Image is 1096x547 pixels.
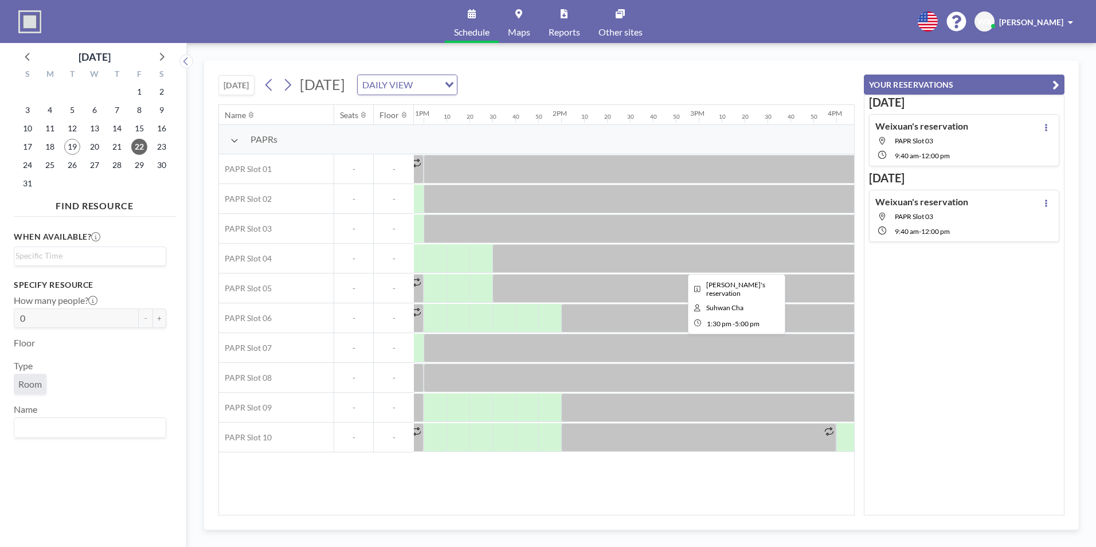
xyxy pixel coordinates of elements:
div: Search for option [14,418,166,437]
div: W [84,68,106,83]
span: PAPR Slot 06 [219,313,272,323]
div: 30 [627,113,634,120]
h4: Weixuan's reservation [875,196,968,208]
button: - [139,308,152,328]
div: M [39,68,61,83]
span: Suhwan's reservation [706,280,765,298]
span: Suhwan Cha [706,303,743,312]
span: 5:00 PM [735,319,760,328]
span: [PERSON_NAME] [999,17,1063,27]
span: Friday, August 29, 2025 [131,157,147,173]
span: Sunday, August 3, 2025 [19,102,36,118]
span: - [374,283,414,294]
div: Name [225,110,246,120]
span: Thursday, August 7, 2025 [109,102,125,118]
span: 12:00 PM [921,227,950,236]
div: 3PM [690,109,704,118]
span: Friday, August 15, 2025 [131,120,147,136]
span: PAPR Slot 02 [219,194,272,204]
span: Sunday, August 31, 2025 [19,175,36,192]
span: Reports [549,28,580,37]
span: Maps [508,28,530,37]
span: PAPR Slot 10 [219,432,272,443]
h3: Specify resource [14,280,166,290]
span: - [334,224,373,234]
span: PAPR Slot 09 [219,403,272,413]
span: - [919,151,921,160]
div: 40 [650,113,657,120]
span: WX [977,17,992,27]
span: Tuesday, August 12, 2025 [64,120,80,136]
span: 9:40 AM [895,227,919,236]
span: Friday, August 8, 2025 [131,102,147,118]
span: Thursday, August 28, 2025 [109,157,125,173]
span: Saturday, August 9, 2025 [154,102,170,118]
div: Search for option [14,247,166,264]
label: Name [14,404,37,415]
span: PAPR Slot 03 [219,224,272,234]
label: How many people? [14,295,97,306]
span: Monday, August 18, 2025 [42,139,58,155]
span: PAPR Slot 05 [219,283,272,294]
span: Monday, August 11, 2025 [42,120,58,136]
span: DAILY VIEW [360,77,415,92]
span: PAPR Slot 03 [895,212,933,221]
span: - [374,373,414,383]
h4: Weixuan's reservation [875,120,968,132]
button: [DATE] [218,75,255,95]
span: Wednesday, August 13, 2025 [87,120,103,136]
div: 4PM [828,109,842,118]
span: PAPR Slot 01 [219,164,272,174]
span: 1:30 PM [707,319,731,328]
span: - [374,313,414,323]
div: 20 [742,113,749,120]
span: Friday, August 1, 2025 [131,84,147,100]
label: Type [14,360,33,372]
div: 40 [788,113,794,120]
div: S [17,68,39,83]
span: - [334,373,373,383]
span: Tuesday, August 19, 2025 [64,139,80,155]
span: Sunday, August 24, 2025 [19,157,36,173]
span: Schedule [454,28,490,37]
div: 20 [467,113,473,120]
div: 1PM [415,109,429,118]
div: 30 [765,113,772,120]
div: F [128,68,150,83]
div: 30 [490,113,496,120]
div: T [105,68,128,83]
span: - [374,253,414,264]
span: PAPRs [250,134,277,145]
div: 20 [604,113,611,120]
span: [DATE] [300,76,345,93]
span: Wednesday, August 20, 2025 [87,139,103,155]
button: YOUR RESERVATIONS [864,75,1064,95]
span: Monday, August 4, 2025 [42,102,58,118]
span: Wednesday, August 27, 2025 [87,157,103,173]
span: PAPR Slot 07 [219,343,272,353]
div: 50 [673,113,680,120]
div: 10 [444,113,451,120]
span: - [334,403,373,413]
h4: FIND RESOURCE [14,196,175,212]
h3: [DATE] [869,171,1059,185]
div: Search for option [358,75,457,95]
span: PAPR Slot 03 [895,136,933,145]
span: Other sites [598,28,643,37]
div: Seats [340,110,358,120]
span: - [334,343,373,353]
span: 12:00 PM [921,151,950,160]
div: 50 [811,113,817,120]
span: - [334,164,373,174]
span: - [374,343,414,353]
span: - [334,194,373,204]
span: 9:40 AM [895,151,919,160]
div: [DATE] [79,49,111,65]
span: Saturday, August 23, 2025 [154,139,170,155]
span: Saturday, August 30, 2025 [154,157,170,173]
span: - [374,224,414,234]
span: - [374,164,414,174]
span: Saturday, August 16, 2025 [154,120,170,136]
span: PAPR Slot 04 [219,253,272,264]
div: Floor [379,110,399,120]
